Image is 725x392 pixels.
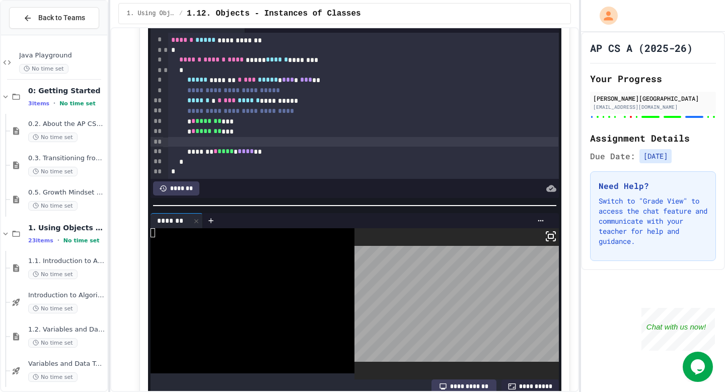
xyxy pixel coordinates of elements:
[19,64,68,74] span: No time set
[593,103,713,111] div: [EMAIL_ADDRESS][DOMAIN_NAME]
[641,308,715,351] iframe: chat widget
[57,236,59,244] span: •
[19,51,105,60] span: Java Playground
[28,237,53,244] span: 23 items
[187,8,361,20] span: 1.12. Objects - Instances of Classes
[28,338,78,348] span: No time set
[28,133,78,142] span: No time set
[28,120,105,128] span: 0.2. About the AP CSA Exam
[28,154,105,163] span: 0.3. Transitioning from AP CSP to AP CSA
[28,325,105,334] span: 1.2. Variables and Data Types
[28,86,105,95] span: 0: Getting Started
[28,270,78,279] span: No time set
[28,291,105,300] span: Introduction to Algorithms, Programming, and Compilers
[28,167,78,176] span: No time set
[28,360,105,368] span: Variables and Data Types - Quiz
[590,131,716,145] h2: Assignment Details
[28,257,105,266] span: 1.1. Introduction to Algorithms, Programming, and Compilers
[28,372,78,382] span: No time set
[599,196,707,246] p: Switch to "Grade View" to access the chat feature and communicate with your teacher for help and ...
[28,223,105,232] span: 1. Using Objects and Methods
[590,72,716,86] h2: Your Progress
[59,100,96,107] span: No time set
[28,304,78,313] span: No time set
[28,188,105,197] span: 0.5. Growth Mindset and Pair Programming
[639,149,672,163] span: [DATE]
[9,7,99,29] button: Back to Teams
[127,10,175,18] span: 1. Using Objects and Methods
[63,237,100,244] span: No time set
[590,150,635,162] span: Due Date:
[179,10,183,18] span: /
[590,41,693,55] h1: AP CS A (2025-26)
[589,4,620,27] div: My Account
[683,352,715,382] iframe: chat widget
[28,201,78,211] span: No time set
[38,13,85,23] span: Back to Teams
[28,100,49,107] span: 3 items
[53,99,55,107] span: •
[593,94,713,103] div: [PERSON_NAME][GEOGRAPHIC_DATA]
[599,180,707,192] h3: Need Help?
